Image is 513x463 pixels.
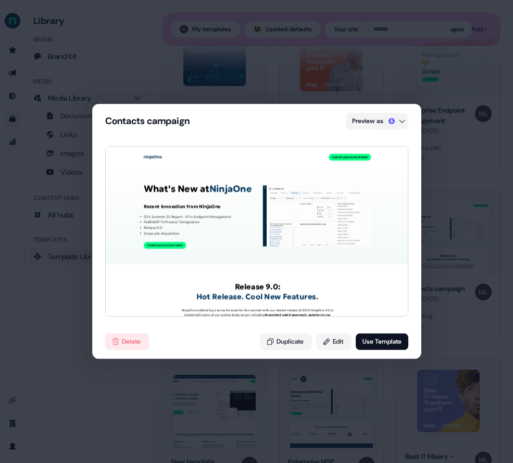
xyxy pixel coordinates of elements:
[356,334,408,350] button: Use Template
[316,334,352,350] button: Edit
[260,334,312,350] button: Duplicate
[105,115,190,127] div: Contacts campaign
[352,116,383,126] span: Preview as
[105,334,149,350] button: Delete
[346,113,408,129] button: Preview as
